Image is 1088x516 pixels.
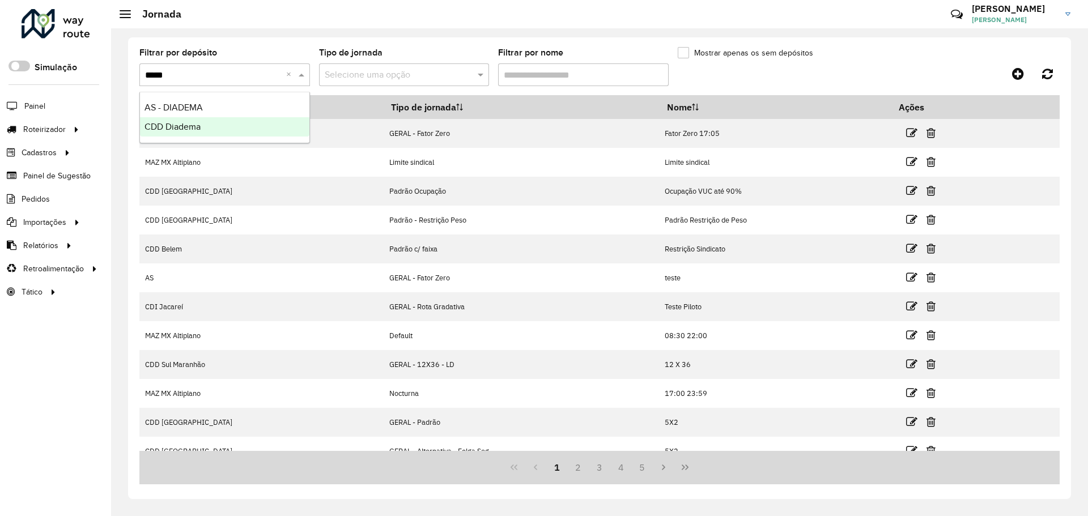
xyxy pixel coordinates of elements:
[659,206,891,234] td: Padrão Restrição de Peso
[567,457,589,478] button: 2
[139,350,384,379] td: CDD Sul Maranhão
[139,148,384,177] td: MAZ MX Altiplano
[139,379,384,408] td: MAZ MX Altiplano
[139,234,384,263] td: CDD Belem
[926,125,936,140] a: Excluir
[139,206,384,234] td: CDD [GEOGRAPHIC_DATA]
[659,95,891,119] th: Nome
[384,234,659,263] td: Padrão c/ faixa
[384,437,659,466] td: GERAL - Alternativa - Folga Seg
[659,379,891,408] td: 17:00 23:59
[384,177,659,206] td: Padrão Ocupação
[659,119,891,148] td: Fator Zero 17:05
[35,61,77,74] label: Simulação
[972,3,1057,14] h3: [PERSON_NAME]
[139,292,384,321] td: CDI Jacareí
[139,437,384,466] td: CDD [GEOGRAPHIC_DATA]
[139,408,384,437] td: CDD [GEOGRAPHIC_DATA]
[23,170,91,182] span: Painel de Sugestão
[589,457,610,478] button: 3
[384,95,659,119] th: Tipo de jornada
[659,234,891,263] td: Restrição Sindicato
[384,263,659,292] td: GERAL - Fator Zero
[498,46,563,59] label: Filtrar por nome
[659,321,891,350] td: 08:30 22:00
[23,216,66,228] span: Importações
[319,46,382,59] label: Tipo de jornada
[286,68,296,82] span: Clear all
[972,15,1057,25] span: [PERSON_NAME]
[384,379,659,408] td: Nocturna
[384,350,659,379] td: GERAL - 12X36 - LD
[659,292,891,321] td: Teste Piloto
[610,457,632,478] button: 4
[139,177,384,206] td: CDD [GEOGRAPHIC_DATA]
[926,241,936,256] a: Excluir
[139,321,384,350] td: MAZ MX Altiplano
[906,212,917,227] a: Editar
[659,263,891,292] td: teste
[926,356,936,372] a: Excluir
[131,8,181,20] h2: Jornada
[926,298,936,314] a: Excluir
[945,2,969,27] a: Contato Rápido
[546,457,568,478] button: 1
[906,241,917,256] a: Editar
[926,385,936,400] a: Excluir
[906,327,917,343] a: Editar
[926,183,936,198] a: Excluir
[891,95,959,119] th: Ações
[674,457,696,478] button: Last Page
[23,240,58,251] span: Relatórios
[906,414,917,429] a: Editar
[139,263,384,292] td: AS
[384,408,659,437] td: GERAL - Padrão
[384,292,659,321] td: GERAL - Rota Gradativa
[659,177,891,206] td: Ocupação VUC até 90%
[906,298,917,314] a: Editar
[384,321,659,350] td: Default
[906,443,917,458] a: Editar
[659,350,891,379] td: 12 X 36
[659,408,891,437] td: 5X2
[139,46,217,59] label: Filtrar por depósito
[659,437,891,466] td: 5X2
[678,47,813,59] label: Mostrar apenas os sem depósitos
[926,212,936,227] a: Excluir
[926,154,936,169] a: Excluir
[139,92,310,143] ng-dropdown-panel: Options list
[906,183,917,198] a: Editar
[906,270,917,285] a: Editar
[384,206,659,234] td: Padrão - Restrição Peso
[23,123,66,135] span: Roteirizador
[926,270,936,285] a: Excluir
[926,327,936,343] a: Excluir
[906,125,917,140] a: Editar
[22,286,42,298] span: Tático
[24,100,45,112] span: Painel
[22,147,57,159] span: Cadastros
[659,148,891,177] td: Limite sindical
[906,385,917,400] a: Editar
[144,122,201,131] span: CDD Diadema
[906,154,917,169] a: Editar
[653,457,674,478] button: Next Page
[926,443,936,458] a: Excluir
[144,103,203,112] span: AS - DIADEMA
[23,263,84,275] span: Retroalimentação
[384,119,659,148] td: GERAL - Fator Zero
[906,356,917,372] a: Editar
[384,148,659,177] td: Limite sindical
[22,193,50,205] span: Pedidos
[926,414,936,429] a: Excluir
[632,457,653,478] button: 5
